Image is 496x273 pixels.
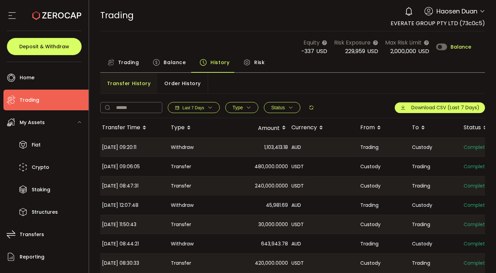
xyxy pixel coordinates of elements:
span: Trading [20,95,39,105]
span: USD [316,47,327,55]
span: Transfer History [107,77,151,90]
span: 45,981.69 [266,201,288,209]
span: 480,000.0000 [255,163,288,171]
span: Custody [412,201,432,209]
span: EVERATE GROUP PTY LTD (73c0c5) [391,19,485,27]
span: [DATE] 12:07:48 [102,201,138,209]
span: USD [367,47,378,55]
div: Currency [290,122,359,134]
span: Max Risk Limit [385,38,422,47]
span: -337 [301,47,314,55]
span: Trading [412,221,430,229]
span: 420,000.0000 [255,259,288,267]
span: [DATE] 08:30:33 [102,259,139,267]
span: Completed [464,143,491,151]
span: Staking [32,185,50,195]
span: Withdraw [171,240,194,248]
span: Transfer [171,163,191,171]
span: USDT [291,163,304,171]
span: USDT [291,182,304,190]
span: Trading [360,143,379,151]
span: Trading [118,55,139,69]
span: Balance [451,44,471,49]
span: Crypto [32,162,49,172]
div: Transfer Time [100,122,169,134]
span: Order History [164,77,200,90]
span: Equity [303,38,320,47]
span: Type [232,105,243,110]
span: Withdraw [171,143,194,151]
span: [DATE] 08:44:21 [102,240,139,248]
span: Trading [360,240,379,248]
span: Transfer [171,259,191,267]
span: USD [418,47,429,55]
div: Amount [221,122,290,134]
span: Completed [464,182,491,190]
span: Download CSV (Last 7 Days) [411,104,479,111]
span: Fiat [32,140,41,150]
span: Withdraw [171,201,194,209]
span: AUD [291,240,301,248]
button: Status [264,102,300,113]
span: [DATE] 09:06:05 [102,163,140,171]
button: Type [225,102,258,113]
span: Risk Exposure [334,38,371,47]
span: Status [271,105,285,110]
span: Structures [32,207,58,217]
span: Transfers [20,230,44,240]
span: Balance [164,55,186,69]
span: Custody [360,221,381,229]
iframe: Chat Widget [414,199,496,273]
span: Custody [360,163,381,171]
span: 30,000.0000 [258,221,288,229]
span: [DATE] 09:20:11 [102,143,136,151]
span: Risk [254,55,265,69]
span: Trading [100,9,134,21]
button: Last 7 Days [168,102,220,113]
span: Trading [412,163,430,171]
span: AUD [291,143,301,151]
span: Deposit & Withdraw [19,44,69,49]
span: Haosen Duan [436,7,477,16]
span: My Assets [20,118,45,128]
span: Trading [412,259,430,267]
span: Reporting [20,252,44,262]
span: Home [20,73,34,83]
span: Last 7 Days [183,105,204,110]
span: AUD [291,201,301,209]
span: [DATE] 08:47:31 [102,182,138,190]
span: History [210,55,229,69]
span: Custody [412,240,432,248]
span: Custody [360,259,381,267]
span: Trading [412,182,430,190]
span: Transfer [171,182,191,190]
div: From [359,122,410,134]
div: Type [169,122,221,134]
span: 2,000,000 [390,47,416,55]
button: Deposit & Withdraw [7,38,82,55]
span: USDT [291,259,304,267]
span: Trading [360,201,379,209]
span: Custody [412,143,432,151]
span: 240,000.0000 [255,182,288,190]
span: [DATE] 11:50:43 [102,221,136,229]
span: 1,103,413.18 [264,143,288,151]
span: 229,959 [345,47,365,55]
span: Transfer [171,221,191,229]
span: 643,943.78 [261,240,288,248]
span: Custody [360,182,381,190]
div: To [410,122,462,134]
span: USDT [291,221,304,229]
span: Completed [464,163,491,171]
